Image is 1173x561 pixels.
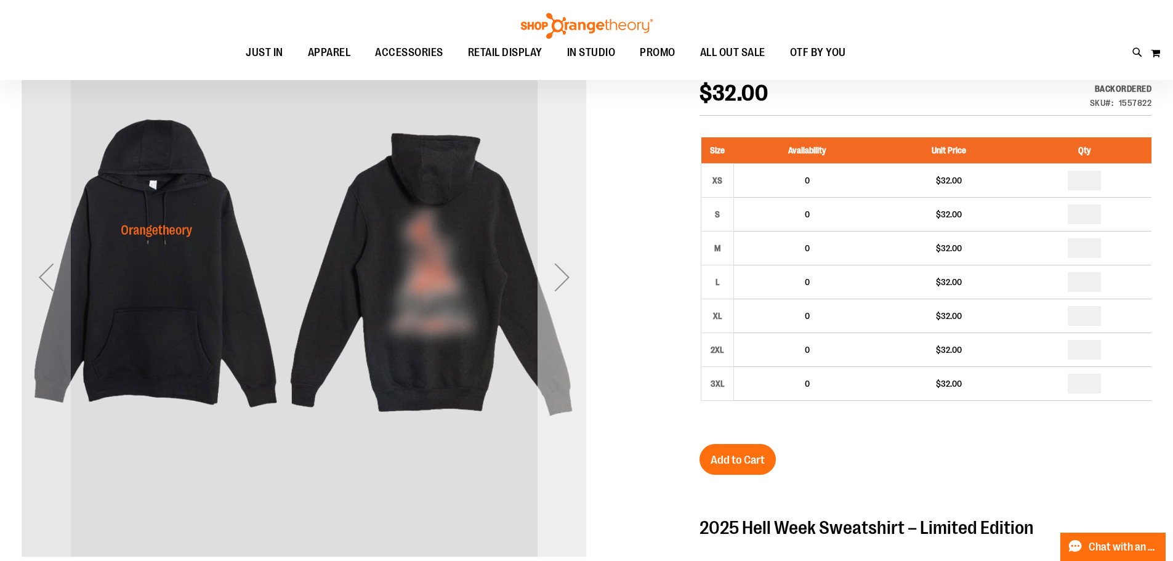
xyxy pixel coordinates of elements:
th: Qty [1018,137,1151,164]
button: Add to Cart [699,444,776,475]
span: RETAIL DISPLAY [468,39,542,67]
span: 0 [805,243,810,253]
div: S [708,205,727,224]
div: $32.00 [886,174,1011,187]
span: Chat with an Expert [1089,541,1158,553]
div: $32.00 [886,276,1011,288]
span: 0 [805,209,810,219]
div: 1557822 [1119,97,1152,109]
div: Backordered [1090,83,1152,95]
div: $32.00 [886,344,1011,356]
span: OTF BY YOU [790,39,846,67]
th: Size [701,137,734,164]
span: 0 [805,277,810,287]
span: 0 [805,379,810,389]
th: Availability [734,137,881,164]
span: ACCESSORIES [375,39,443,67]
div: Availability [1090,83,1152,95]
span: ALL OUT SALE [700,39,765,67]
h2: 2025 Hell Week Sweatshirt – Limited Edition [699,518,1151,538]
span: JUST IN [246,39,283,67]
img: Shop Orangetheory [519,13,655,39]
div: XS [708,171,727,190]
span: $32.00 [699,81,768,106]
span: 0 [805,345,810,355]
button: Chat with an Expert [1060,533,1166,561]
span: PROMO [640,39,675,67]
div: $32.00 [886,377,1011,390]
span: IN STUDIO [567,39,616,67]
strong: SKU [1090,98,1114,108]
div: L [708,273,727,291]
span: Add to Cart [711,453,765,467]
th: Unit Price [880,137,1017,164]
div: XL [708,307,727,325]
div: 3XL [708,374,727,393]
span: 0 [805,311,810,321]
span: APPAREL [308,39,351,67]
div: $32.00 [886,310,1011,322]
span: 0 [805,176,810,185]
div: $32.00 [886,242,1011,254]
div: 2XL [708,341,727,359]
div: $32.00 [886,208,1011,220]
div: M [708,239,727,257]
